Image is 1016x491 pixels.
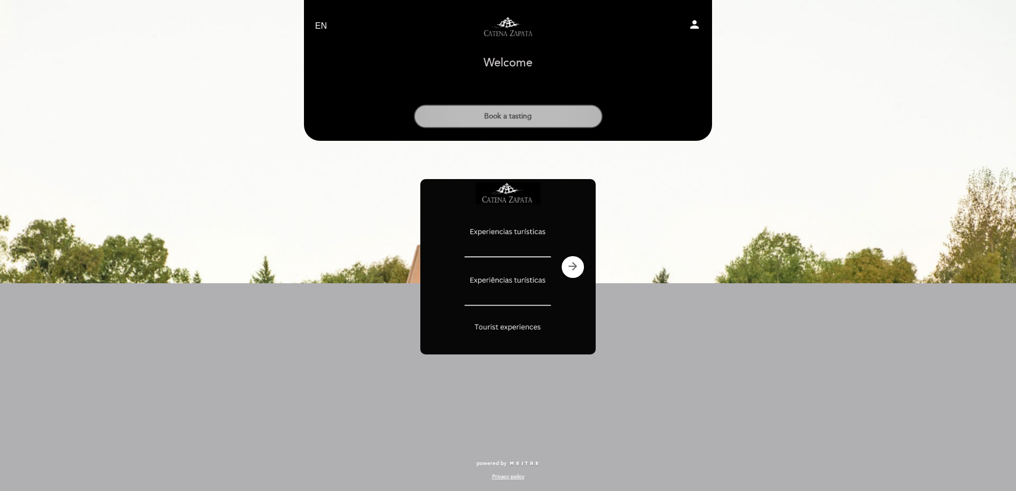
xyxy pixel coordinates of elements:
img: MEITRE [509,461,539,467]
button: person [688,18,701,35]
img: banner_1676652695.png [420,179,596,354]
span: powered by [477,460,506,467]
a: powered by [477,460,539,467]
a: Privacy policy [492,473,524,480]
h1: Welcome [484,57,532,70]
i: arrow_forward [566,260,579,273]
button: arrow_forward [561,255,585,279]
a: Visitas y degustaciones en La Pirámide [442,12,574,41]
button: Book a tasting [414,105,603,128]
i: person [688,18,701,31]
